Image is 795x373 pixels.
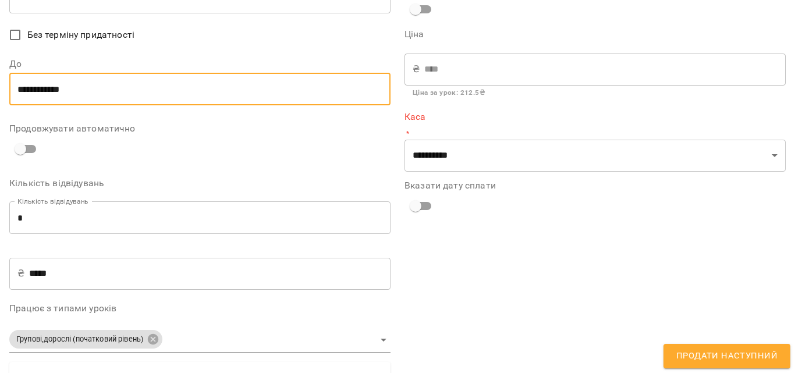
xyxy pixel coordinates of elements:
[9,124,391,133] label: Продовжувати автоматично
[413,88,485,97] b: Ціна за урок : 212.5 ₴
[9,334,150,345] span: Групові,дорослі (початковий рівень)
[404,181,786,190] label: Вказати дату сплати
[9,330,162,349] div: Групові,дорослі (початковий рівень)
[9,179,391,188] label: Кількість відвідувань
[9,304,391,313] label: Працює з типами уроків
[404,112,786,122] label: Каса
[676,349,778,364] span: Продати наступний
[663,344,790,368] button: Продати наступний
[404,30,786,39] label: Ціна
[17,267,24,280] p: ₴
[9,59,391,69] label: До
[27,28,134,42] span: Без терміну придатності
[9,326,391,353] div: Групові,дорослі (початковий рівень)
[413,62,420,76] p: ₴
